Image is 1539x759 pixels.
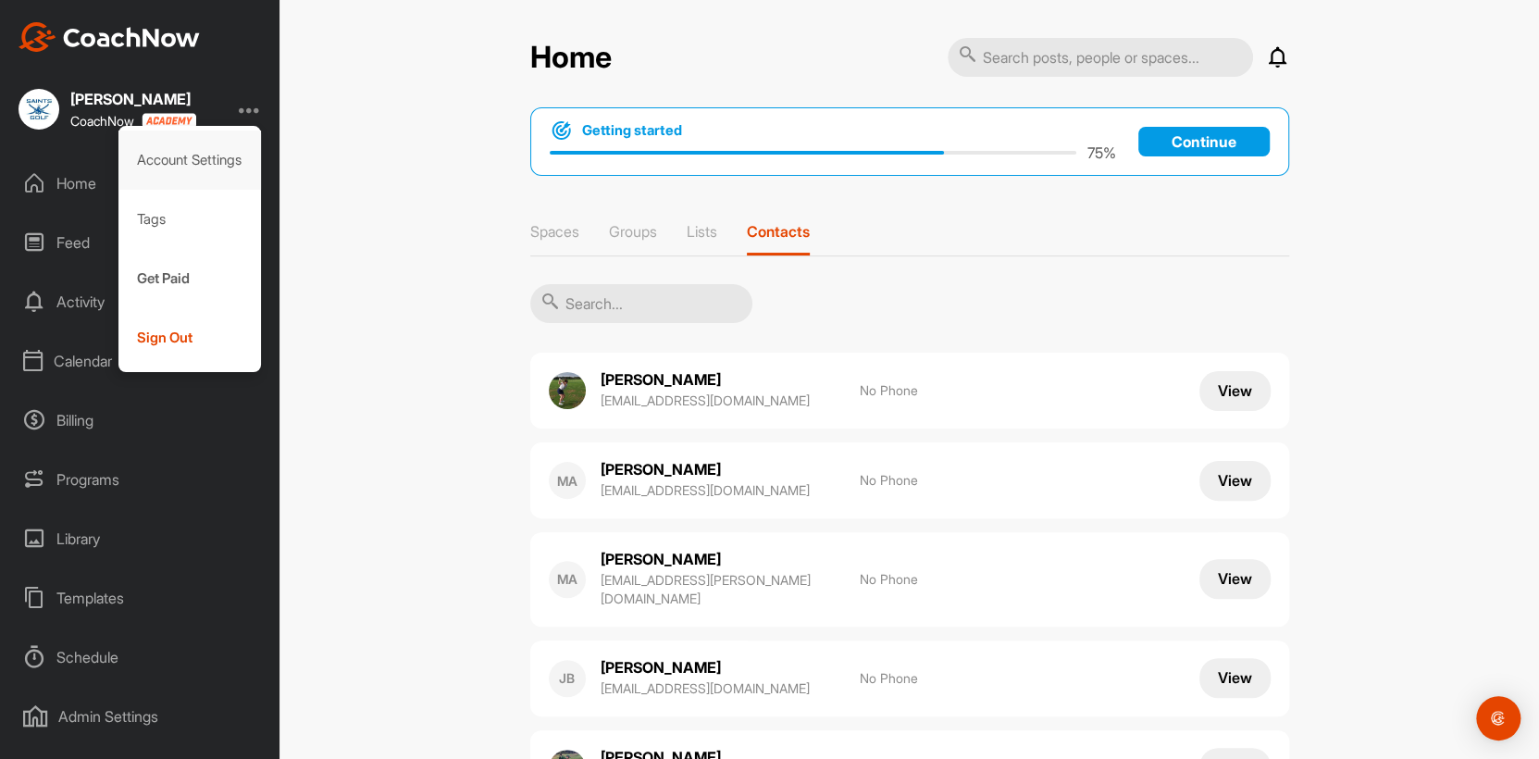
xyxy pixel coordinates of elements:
div: Calendar [10,338,271,384]
p: Groups [609,222,657,241]
p: [PERSON_NAME] [601,657,786,678]
img: bullseye [550,119,573,142]
button: View [1199,371,1271,411]
div: Tags [118,190,262,249]
p: Lists [687,222,717,241]
h1: Getting started [582,120,682,141]
a: [EMAIL_ADDRESS][DOMAIN_NAME] [601,481,841,500]
img: CoachNow [19,22,200,52]
p: [PERSON_NAME] [601,369,786,390]
input: Search... [530,284,752,323]
a: [EMAIL_ADDRESS][DOMAIN_NAME] [601,679,841,698]
div: Account Settings [118,131,262,190]
div: Admin Settings [10,693,271,740]
div: Programs [10,456,271,503]
p: 75 % [1087,142,1116,164]
p: Contacts [747,222,810,241]
p: Spaces [530,222,579,241]
div: MA [549,561,586,598]
input: Search posts, people or spaces... [948,38,1253,77]
button: View [1199,658,1271,698]
img: square_0096813a54882d60841107b3ea1c5966.jpg [549,372,586,409]
div: Sign Out [118,308,262,367]
a: Continue [1138,127,1270,156]
p: No Phone [860,669,989,688]
div: JB [549,660,586,697]
p: No Phone [860,570,989,589]
div: Billing [10,397,271,443]
h2: Home [530,40,612,76]
a: [EMAIL_ADDRESS][DOMAIN_NAME] [601,392,841,410]
div: Open Intercom Messenger [1476,696,1520,740]
div: Schedule [10,634,271,680]
div: Home [10,160,271,206]
img: square_c4eb233b7e817112f38dffa647f9fb4a.jpg [19,89,59,130]
p: [PERSON_NAME] [601,549,786,569]
p: [PERSON_NAME] [601,459,786,479]
div: Activity [10,279,271,325]
div: [PERSON_NAME] [70,92,196,106]
button: View [1199,461,1271,501]
div: Library [10,516,271,562]
a: [EMAIL_ADDRESS][PERSON_NAME][DOMAIN_NAME] [601,571,841,607]
button: View [1199,559,1271,599]
div: Templates [10,575,271,621]
div: Feed [10,219,271,266]
div: MA [549,462,586,499]
img: CoachNow acadmey [142,113,196,129]
p: No Phone [860,381,989,400]
p: No Phone [860,471,989,490]
div: Get Paid [118,249,262,308]
div: CoachNow [70,113,196,129]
